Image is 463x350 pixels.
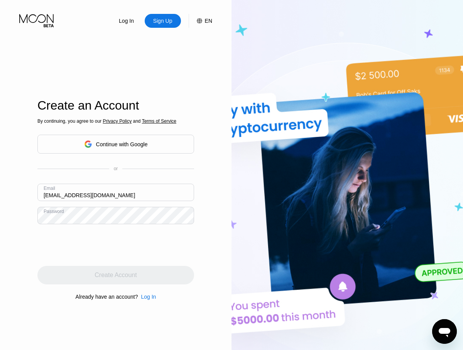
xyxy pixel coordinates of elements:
[189,14,212,28] div: EN
[145,14,181,28] div: Sign Up
[37,98,194,113] div: Create an Account
[152,17,173,25] div: Sign Up
[141,294,156,300] div: Log In
[114,166,118,171] div: or
[432,319,457,344] iframe: Button to launch messaging window
[44,186,55,191] div: Email
[108,14,145,28] div: Log In
[37,230,155,260] iframe: reCAPTCHA
[138,294,156,300] div: Log In
[132,118,142,124] span: and
[118,17,135,25] div: Log In
[103,118,132,124] span: Privacy Policy
[205,18,212,24] div: EN
[37,118,194,124] div: By continuing, you agree to our
[142,118,176,124] span: Terms of Service
[96,141,148,147] div: Continue with Google
[44,209,64,214] div: Password
[37,135,194,154] div: Continue with Google
[76,294,138,300] div: Already have an account?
